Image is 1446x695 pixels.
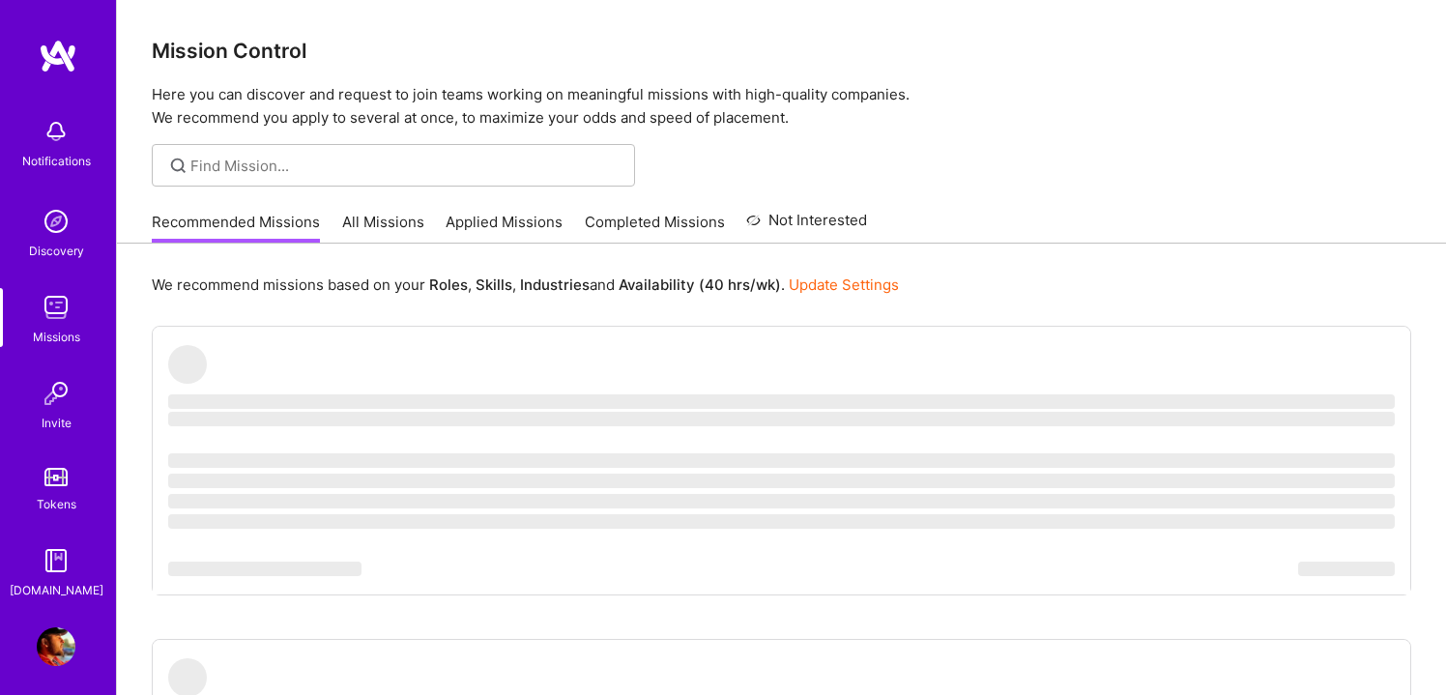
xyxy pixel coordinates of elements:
[342,212,424,244] a: All Missions
[167,155,189,177] i: icon SearchGrey
[42,413,72,433] div: Invite
[789,275,899,294] a: Update Settings
[190,156,621,176] input: Find Mission...
[619,275,781,294] b: Availability (40 hrs/wk)
[37,494,76,514] div: Tokens
[29,241,84,261] div: Discovery
[476,275,512,294] b: Skills
[37,541,75,580] img: guide book
[44,468,68,486] img: tokens
[37,288,75,327] img: teamwork
[152,83,1411,130] p: Here you can discover and request to join teams working on meaningful missions with high-quality ...
[33,327,80,347] div: Missions
[37,112,75,151] img: bell
[32,627,80,666] a: User Avatar
[22,151,91,171] div: Notifications
[152,275,899,295] p: We recommend missions based on your , , and .
[520,275,590,294] b: Industries
[37,374,75,413] img: Invite
[746,209,867,244] a: Not Interested
[152,212,320,244] a: Recommended Missions
[152,39,1411,63] h3: Mission Control
[429,275,468,294] b: Roles
[585,212,725,244] a: Completed Missions
[37,627,75,666] img: User Avatar
[37,202,75,241] img: discovery
[39,39,77,73] img: logo
[10,580,103,600] div: [DOMAIN_NAME]
[446,212,563,244] a: Applied Missions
